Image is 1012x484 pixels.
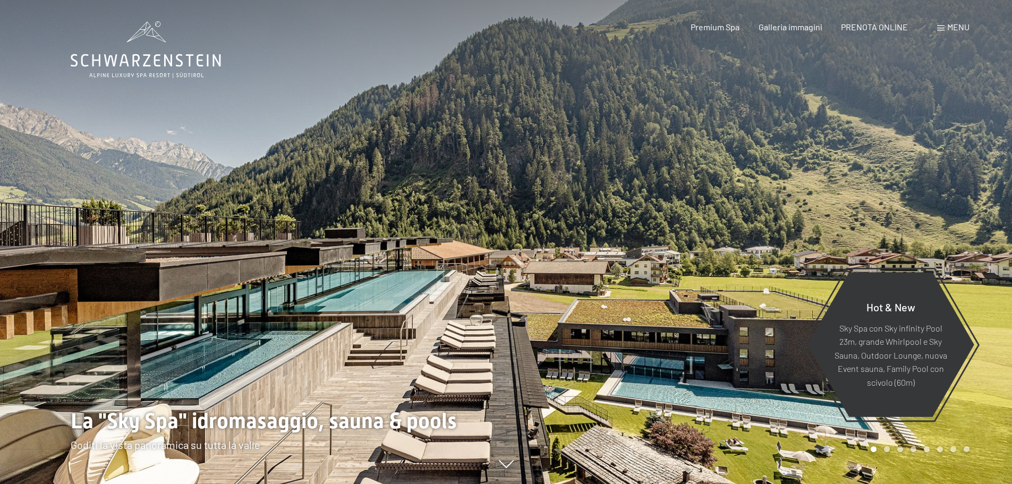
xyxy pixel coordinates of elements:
a: PRENOTA ONLINE [841,22,908,32]
a: Hot & New Sky Spa con Sky infinity Pool 23m, grande Whirlpool e Sky Sauna, Outdoor Lounge, nuova ... [806,271,975,418]
div: Carousel Page 6 [937,446,943,452]
span: Hot & New [866,300,915,313]
div: Carousel Page 4 [911,446,916,452]
a: Premium Spa [691,22,739,32]
div: Carousel Page 3 [897,446,903,452]
span: Menu [947,22,970,32]
p: Sky Spa con Sky infinity Pool 23m, grande Whirlpool e Sky Sauna, Outdoor Lounge, nuova Event saun... [833,321,948,389]
div: Carousel Pagination [867,446,970,452]
div: Carousel Page 7 [950,446,956,452]
div: Carousel Page 5 [924,446,930,452]
div: Carousel Page 1 (Current Slide) [871,446,877,452]
div: Carousel Page 2 [884,446,890,452]
div: Carousel Page 8 [964,446,970,452]
a: Galleria immagini [759,22,822,32]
